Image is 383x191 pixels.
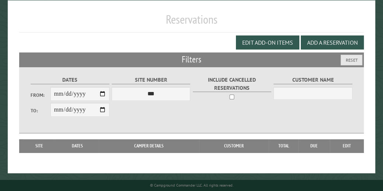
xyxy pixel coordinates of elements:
label: Dates [31,76,109,84]
button: Edit Add-on Items [236,35,299,50]
button: Add a Reservation [301,35,364,50]
th: Camper Details [99,139,199,153]
th: Site [23,139,56,153]
label: Customer Name [274,76,352,84]
th: Total [269,139,298,153]
small: © Campground Commander LLC. All rights reserved. [150,183,233,188]
label: From: [31,92,50,99]
button: Reset [341,55,362,65]
th: Edit [330,139,364,153]
h1: Reservations [19,12,364,33]
th: Customer [199,139,269,153]
h2: Filters [19,52,364,66]
label: To: [31,107,50,114]
label: Site Number [112,76,190,84]
th: Due [298,139,330,153]
label: Include Cancelled Reservations [193,76,271,92]
th: Dates [56,139,99,153]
